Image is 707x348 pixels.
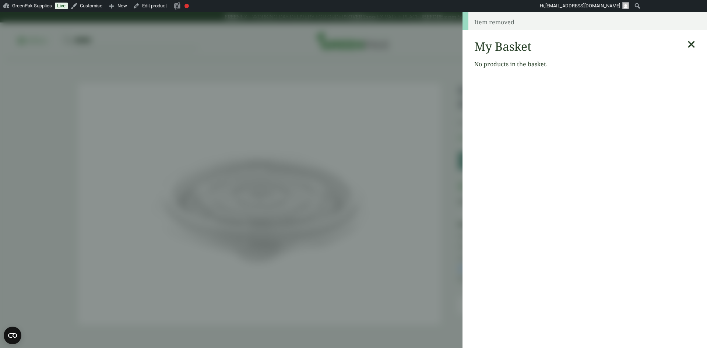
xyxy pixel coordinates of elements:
[545,3,620,8] span: [EMAIL_ADDRESS][DOMAIN_NAME]
[462,12,707,32] div: Item removed
[184,4,189,8] div: Focus keyphrase not set
[474,60,695,68] p: No products in the basket.
[474,39,531,53] h2: My Basket
[4,327,21,344] button: Open CMP widget
[55,3,68,9] a: Live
